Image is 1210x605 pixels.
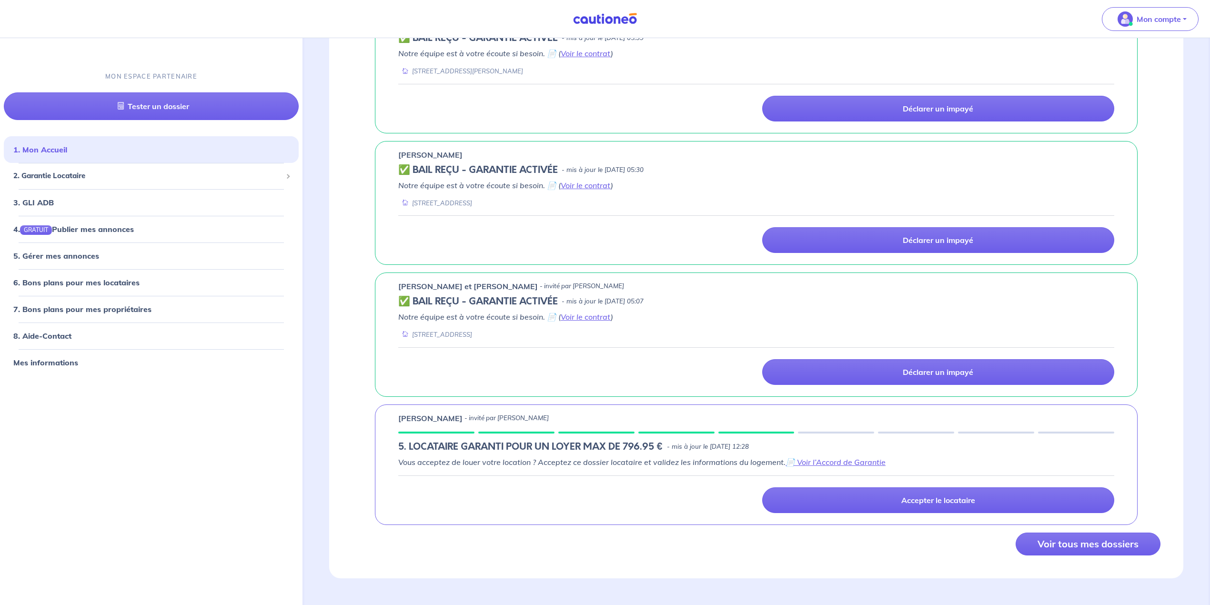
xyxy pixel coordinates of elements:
[398,457,886,467] em: Vous acceptez de louer votre location ? Acceptez ce dossier locataire et validez les informations...
[1016,533,1160,555] button: Voir tous mes dossiers
[13,171,282,181] span: 2. Garantie Locataire
[13,251,99,261] a: 5. Gérer mes annonces
[4,167,299,185] div: 2. Garantie Locataire
[540,282,624,291] p: - invité par [PERSON_NAME]
[398,199,472,208] div: [STREET_ADDRESS]
[13,224,134,233] a: 4.GRATUITPublier mes annonces
[398,67,523,76] div: [STREET_ADDRESS][PERSON_NAME]
[398,181,613,190] em: Notre équipe est à votre écoute si besoin. 📄 ( )
[4,219,299,238] div: 4.GRATUITPublier mes annonces
[105,72,197,81] p: MON ESPACE PARTENAIRE
[13,304,151,314] a: 7. Bons plans pour mes propriétaires
[4,353,299,372] div: Mes informations
[4,246,299,265] div: 5. Gérer mes annonces
[398,441,1114,453] div: state: RENTER-PROPERTY-IN-PROGRESS, Context: ,
[398,296,558,307] h5: ✅ BAIL REÇU - GARANTIE ACTIVÉE
[903,104,973,113] p: Déclarer un impayé
[903,367,973,377] p: Déclarer un impayé
[4,92,299,120] a: Tester un dossier
[562,297,644,306] p: - mis à jour le [DATE] 05:07
[1137,13,1181,25] p: Mon compte
[13,358,78,367] a: Mes informations
[561,312,611,322] a: Voir le contrat
[398,312,613,322] em: Notre équipe est à votre écoute si besoin. 📄 ( )
[4,300,299,319] div: 7. Bons plans pour mes propriétaires
[561,49,611,58] a: Voir le contrat
[13,145,67,154] a: 1. Mon Accueil
[398,330,472,339] div: [STREET_ADDRESS]
[901,495,975,505] p: Accepter le locataire
[398,413,463,424] p: [PERSON_NAME]
[13,197,54,207] a: 3. GLI ADB
[569,13,641,25] img: Cautioneo
[1118,11,1133,27] img: illu_account_valid_menu.svg
[667,442,749,452] p: - mis à jour le [DATE] 12:28
[4,326,299,345] div: 8. Aide-Contact
[561,181,611,190] a: Voir le contrat
[4,192,299,212] div: 3. GLI ADB
[13,331,71,341] a: 8. Aide-Contact
[4,273,299,292] div: 6. Bons plans pour mes locataires
[398,149,463,161] p: [PERSON_NAME]
[398,281,538,292] p: [PERSON_NAME] et [PERSON_NAME]
[4,140,299,159] div: 1. Mon Accueil
[398,441,663,453] h5: 5. LOCATAIRE GARANTI POUR UN LOYER MAX DE 796.95 €
[562,33,644,43] p: - mis à jour le [DATE] 05:39
[562,165,644,175] p: - mis à jour le [DATE] 05:30
[398,164,558,176] h5: ✅ BAIL REÇU - GARANTIE ACTIVÉE
[762,227,1115,253] a: Déclarer un impayé
[1102,7,1199,31] button: illu_account_valid_menu.svgMon compte
[398,49,613,58] em: Notre équipe est à votre écoute si besoin. 📄 ( )
[13,278,140,287] a: 6. Bons plans pour mes locataires
[398,32,558,44] h5: ✅ BAIL REÇU - GARANTIE ACTIVÉE
[903,235,973,245] p: Déclarer un impayé
[786,457,886,467] a: 📄 Voir l’Accord de Garantie
[398,32,1114,44] div: state: CONTRACT-VALIDATED, Context: IN-MANAGEMENT,IN-MANAGEMENT
[464,413,549,423] p: - invité par [PERSON_NAME]
[398,296,1114,307] div: state: CONTRACT-VALIDATED, Context: IN-MANAGEMENT,IN-MANAGEMENT
[762,96,1115,121] a: Déclarer un impayé
[762,359,1115,385] a: Déclarer un impayé
[398,164,1114,176] div: state: CONTRACT-VALIDATED, Context: IN-MANAGEMENT,IN-MANAGEMENT
[762,487,1115,513] a: Accepter le locataire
